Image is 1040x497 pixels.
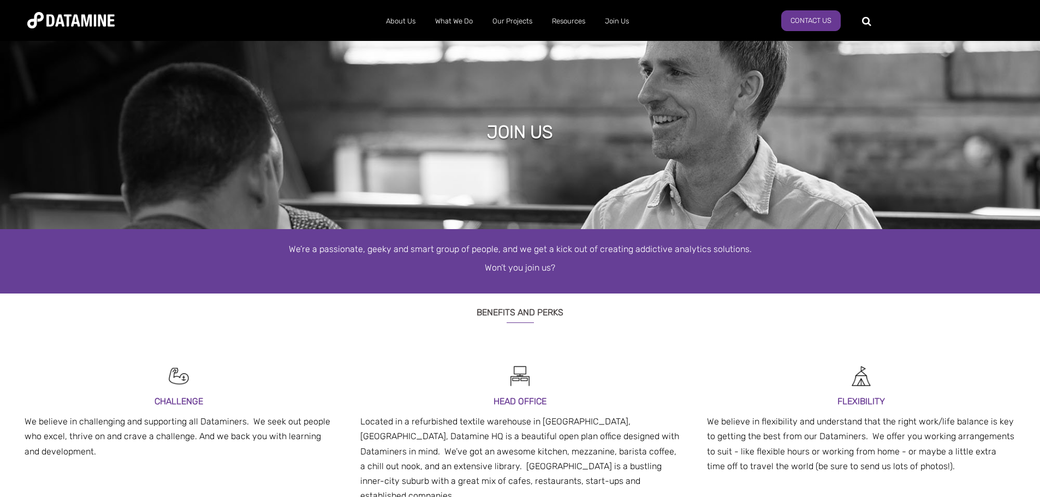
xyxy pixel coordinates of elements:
[27,12,115,28] img: Datamine
[483,7,542,35] a: Our Projects
[542,7,595,35] a: Resources
[376,7,425,35] a: About Us
[707,394,1015,409] h3: FLEXIBILITY
[209,261,831,274] p: Won’t you join us?
[25,414,333,459] p: We believe in challenging and supporting all Dataminers. We seek out people who excel, thrive on ...
[849,364,873,388] img: Recruitment
[707,414,1015,474] p: We believe in flexibility and understand that the right work/life balance is key to getting the b...
[167,364,191,388] img: Recruitment
[595,7,639,35] a: Join Us
[781,10,841,31] a: Contact Us
[25,394,333,409] h3: CHALLENGE
[425,7,483,35] a: What We Do
[360,394,680,409] h3: HEAD OFFICE
[209,243,831,256] p: We’re a passionate, geeky and smart group of people, and we get a kick out of creating addictive ...
[209,294,831,323] h3: Benefits and Perks
[487,120,553,144] h1: Join Us
[508,364,532,388] img: Recruitment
